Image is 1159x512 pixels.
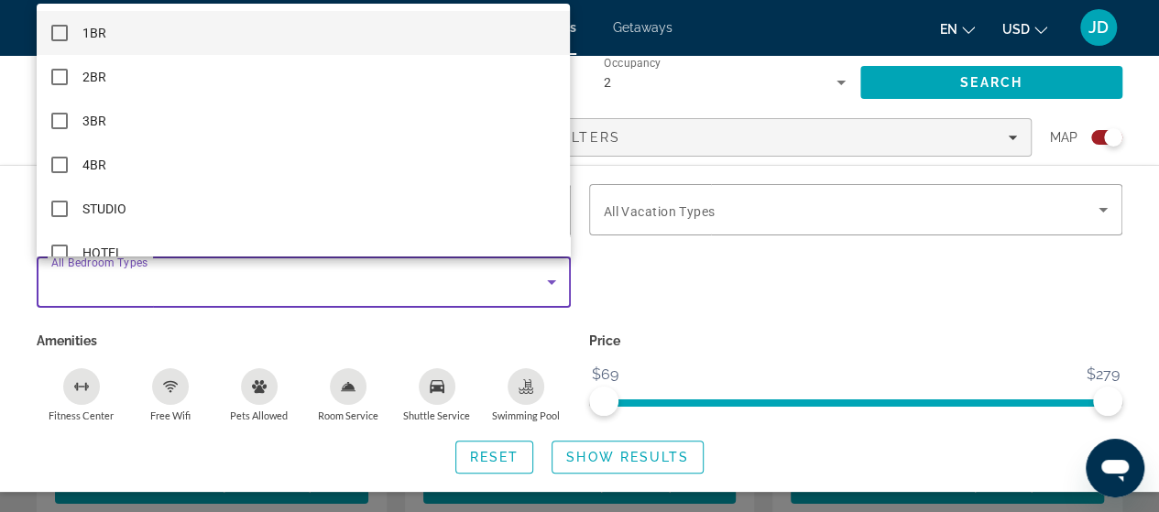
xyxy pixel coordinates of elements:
span: 1BR [82,22,106,44]
span: HOTEL [82,242,123,264]
span: STUDIO [82,198,126,220]
span: 4BR [82,154,106,176]
span: 2BR [82,66,106,88]
iframe: Button to launch messaging window [1086,439,1144,497]
span: 3BR [82,110,106,132]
